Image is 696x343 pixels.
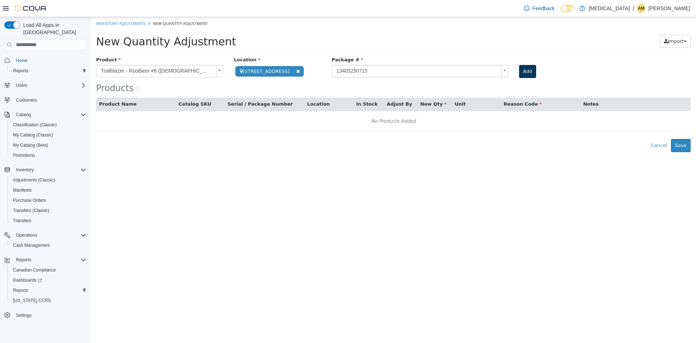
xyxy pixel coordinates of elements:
span: New Quantity Adjustment [62,4,117,9]
small: ( ) [43,69,51,75]
button: Unit [364,83,376,91]
a: Transfers (Classic) [10,206,52,215]
span: Reports [16,257,31,263]
a: 13403250715 [241,48,418,60]
a: Classification (Classic) [10,121,60,129]
button: Transfers (Classic) [7,205,89,216]
span: Settings [16,313,32,318]
button: Inventory [13,166,37,174]
button: Inventory [1,165,89,175]
span: Manifests [13,187,32,193]
button: Users [1,80,89,90]
a: Dashboards [7,275,89,285]
span: Home [16,58,28,64]
span: Users [16,82,27,88]
button: Add [428,48,446,61]
span: Customers [13,95,86,105]
button: Promotions [7,150,89,160]
button: Import [569,18,600,31]
span: Transfers (Classic) [13,208,49,213]
a: Reports [10,66,31,75]
span: Adjustments (Classic) [13,177,55,183]
span: 13403250715 [241,48,408,60]
a: Cash Management [10,241,53,250]
button: Operations [1,230,89,240]
button: Product Name [8,83,47,91]
button: Catalog [13,110,34,119]
button: Settings [1,310,89,320]
span: Dashboards [13,277,42,283]
span: Cash Management [13,242,50,248]
span: Canadian Compliance [13,267,56,273]
button: Reports [7,66,89,76]
span: 0 [45,69,49,75]
button: [US_STATE] CCRS [7,295,89,306]
span: Product [5,40,30,45]
span: Dashboards [10,276,86,285]
button: Manifests [7,185,89,195]
button: Adjust By [296,83,323,91]
span: AM [638,4,645,13]
span: [STREET_ADDRESS] [145,49,213,60]
button: Customers [1,95,89,105]
span: Trailblazer - Rootbeer #8 ([DEMOGRAPHIC_DATA] Rootbeer) 14g [6,48,123,60]
div: No Products Added [10,99,595,110]
a: My Catalog (Beta) [10,141,51,150]
button: Purchase Orders [7,195,89,205]
a: Feedback [521,1,558,16]
span: Customers [16,97,37,103]
span: Catalog [13,110,86,119]
button: Users [13,81,30,90]
span: Purchase Orders [13,197,46,203]
span: Load All Apps in [GEOGRAPHIC_DATA] [20,21,86,36]
span: Transfers [13,218,31,224]
p: [PERSON_NAME] [649,4,690,13]
span: Promotions [13,152,35,158]
span: Inventory [16,167,34,173]
span: Package # [241,40,273,45]
span: Location [143,40,170,45]
span: Home [13,56,86,65]
a: Home [13,56,30,65]
button: Operations [13,231,40,240]
span: Reports [10,286,86,295]
span: My Catalog (Beta) [13,142,48,148]
a: Canadian Compliance [10,266,59,274]
span: Transfers (Classic) [10,206,86,215]
a: Dashboards [10,276,45,285]
a: Adjustments (Classic) [10,176,58,184]
span: Adjustments (Classic) [10,176,86,184]
span: Products [5,66,43,76]
span: Washington CCRS [10,296,86,305]
span: My Catalog (Beta) [10,141,86,150]
span: Catalog [16,112,31,118]
span: My Catalog (Classic) [10,131,86,139]
button: Location [216,83,240,91]
span: Classification (Classic) [13,122,57,128]
span: Settings [13,311,86,320]
p: | [633,4,634,13]
a: [US_STATE] CCRS [10,296,54,305]
a: Transfers [10,216,34,225]
span: Transfers [10,216,86,225]
button: Catalog [1,110,89,120]
a: Promotions [10,151,38,160]
span: Classification (Classic) [10,121,86,129]
input: Dark Mode [560,5,576,12]
span: Reports [13,287,28,293]
div: Angus MacDonald [637,4,646,13]
a: Trailblazer - Rootbeer #8 ([DEMOGRAPHIC_DATA] Rootbeer) 14g [5,48,132,60]
button: My Catalog (Classic) [7,130,89,140]
button: In Stock [265,83,288,91]
button: Adjustments (Classic) [7,175,89,185]
span: Reports [13,256,86,264]
span: Feedback [533,5,555,12]
a: Customers [13,96,40,105]
span: Purchase Orders [10,196,86,205]
span: Reports [10,66,86,75]
a: My Catalog (Classic) [10,131,56,139]
button: My Catalog (Beta) [7,140,89,150]
button: Save [580,122,600,135]
button: Notes [493,83,509,91]
span: Operations [13,231,86,240]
